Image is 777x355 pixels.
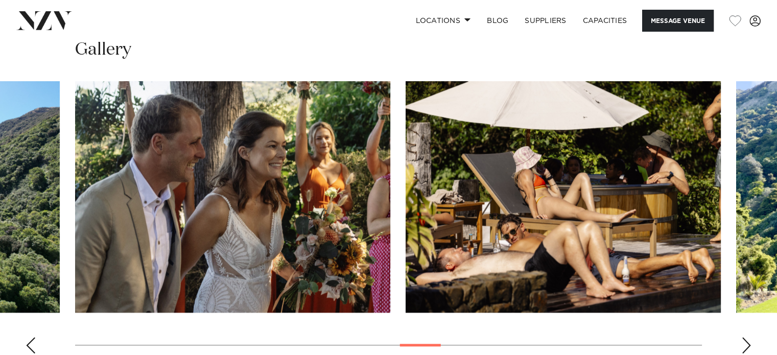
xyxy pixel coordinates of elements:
[642,10,714,32] button: Message Venue
[516,10,574,32] a: SUPPLIERS
[75,38,131,61] h2: Gallery
[407,10,479,32] a: Locations
[479,10,516,32] a: BLOG
[75,81,390,313] swiper-slide: 16 / 29
[575,10,635,32] a: Capacities
[406,81,721,313] swiper-slide: 17 / 29
[16,11,72,30] img: nzv-logo.png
